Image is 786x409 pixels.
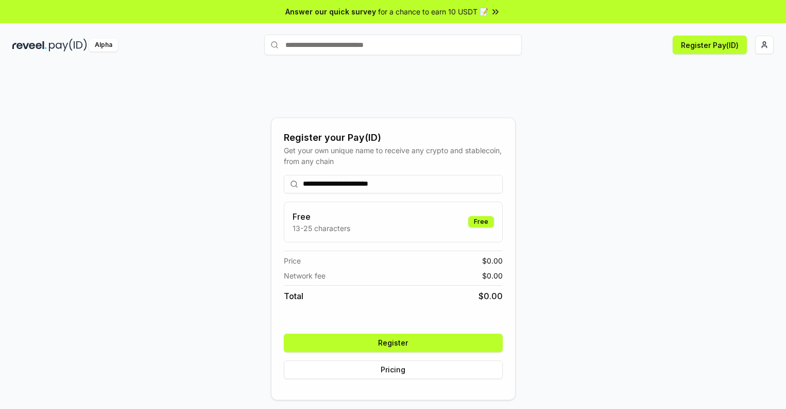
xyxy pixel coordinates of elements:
[12,39,47,52] img: reveel_dark
[284,270,326,281] span: Network fee
[378,6,488,17] span: for a chance to earn 10 USDT 📝
[284,145,503,167] div: Get your own unique name to receive any crypto and stablecoin, from any chain
[49,39,87,52] img: pay_id
[285,6,376,17] span: Answer our quick survey
[284,255,301,266] span: Price
[89,39,118,52] div: Alpha
[284,334,503,352] button: Register
[482,270,503,281] span: $ 0.00
[293,210,350,223] h3: Free
[293,223,350,234] p: 13-25 characters
[479,290,503,302] span: $ 0.00
[284,361,503,379] button: Pricing
[468,216,494,227] div: Free
[482,255,503,266] span: $ 0.00
[284,130,503,145] div: Register your Pay(ID)
[673,36,747,54] button: Register Pay(ID)
[284,290,303,302] span: Total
